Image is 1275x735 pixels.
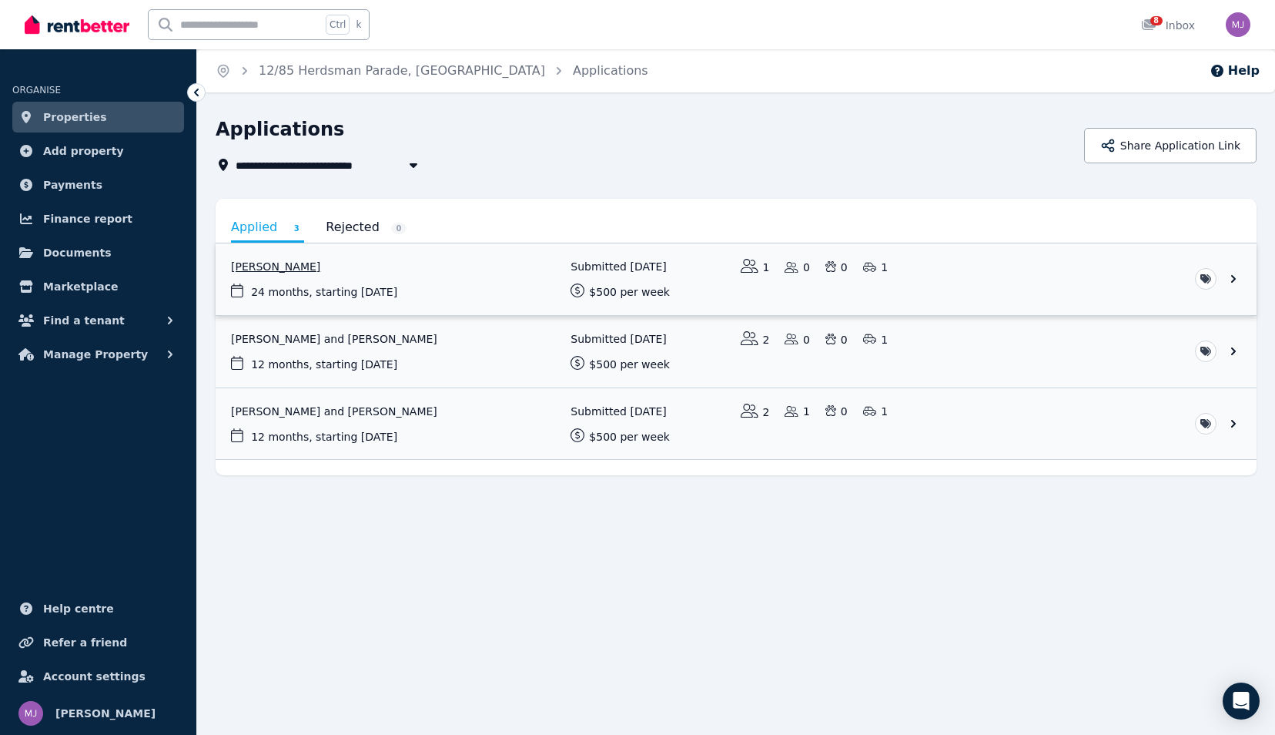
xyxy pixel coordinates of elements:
[12,102,184,133] a: Properties
[12,203,184,234] a: Finance report
[55,704,156,723] span: [PERSON_NAME]
[18,701,43,726] img: Michelle Johnston
[43,345,148,364] span: Manage Property
[326,15,350,35] span: Ctrl
[12,627,184,658] a: Refer a friend
[12,237,184,268] a: Documents
[289,223,304,234] span: 3
[12,136,184,166] a: Add property
[12,271,184,302] a: Marketplace
[43,311,125,330] span: Find a tenant
[356,18,361,31] span: k
[1210,62,1260,80] button: Help
[43,633,127,652] span: Refer a friend
[43,176,102,194] span: Payments
[12,661,184,692] a: Account settings
[259,63,545,78] a: 12/85 Herdsman Parade, [GEOGRAPHIC_DATA]
[25,13,129,36] img: RentBetter
[12,305,184,336] button: Find a tenant
[231,214,304,243] a: Applied
[216,388,1257,460] a: View application: Mauricio Romero and Angie Gracia santos
[43,243,112,262] span: Documents
[1223,683,1260,720] div: Open Intercom Messenger
[43,277,118,296] span: Marketplace
[326,214,407,240] a: Rejected
[216,117,344,142] h1: Applications
[216,316,1257,388] a: View application: Elena Frazer and Reece McKenna
[573,63,648,78] a: Applications
[12,169,184,200] a: Payments
[43,599,114,618] span: Help centre
[43,108,107,126] span: Properties
[1084,128,1257,163] button: Share Application Link
[197,49,667,92] nav: Breadcrumb
[216,243,1257,315] a: View application: Aaron Teaia
[12,85,61,96] span: ORGANISE
[391,223,407,234] span: 0
[43,142,124,160] span: Add property
[43,210,132,228] span: Finance report
[1150,16,1163,25] span: 8
[1226,12,1250,37] img: Michelle Johnston
[12,339,184,370] button: Manage Property
[12,593,184,624] a: Help centre
[43,667,146,686] span: Account settings
[1141,18,1195,33] div: Inbox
